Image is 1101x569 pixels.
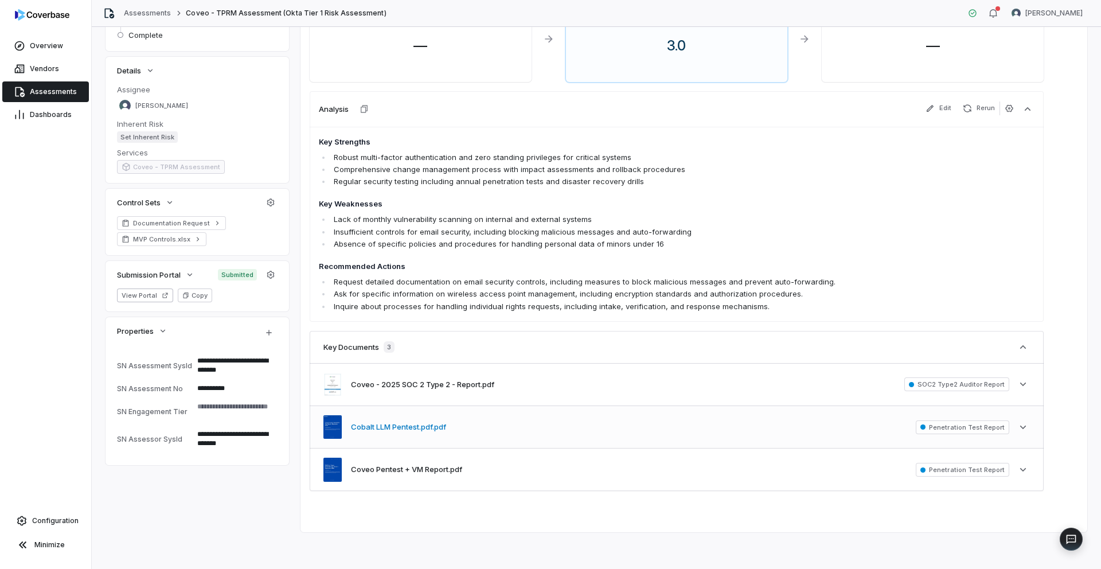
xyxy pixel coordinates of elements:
span: Assessments [30,87,77,96]
span: SOC2 Type2 Auditor Report [904,377,1009,391]
button: Edit [921,102,956,115]
span: — [404,37,436,54]
img: Samuel Folarin avatar [1012,9,1021,18]
span: 3 [384,341,395,353]
li: Request detailed documentation on email security controls, including measures to block malicious ... [331,276,891,288]
span: Submitted [218,269,257,280]
a: Vendors [2,59,89,79]
button: Details [114,60,158,81]
span: Coveo - TPRM Assessment (Okta Tier 1 Risk Assessment) [186,9,386,18]
span: Control Sets [117,197,161,208]
dt: Assignee [117,84,278,95]
button: Minimize [5,533,87,556]
span: Set Inherent Risk [117,131,178,143]
h4: Key Weaknesses [319,198,891,210]
li: Inquire about processes for handling individual rights requests, including intake, verification, ... [331,301,891,313]
dt: Services [117,147,278,158]
button: Coveo - 2025 SOC 2 Type 2 - Report.pdf [351,379,494,391]
img: Samuel Folarin avatar [119,100,131,111]
div: SN Assessment SysId [117,361,193,370]
img: 20fc4ea9fc5549b6a88471be1d1e9b94.jpg [323,458,342,481]
li: Comprehensive change management process with impact assessments and rollback procedures [331,163,891,176]
span: Vendors [30,64,59,73]
a: Dashboards [2,104,89,125]
a: Assessments [2,81,89,102]
li: Ask for specific information on wireless access point management, including encryption standards ... [331,288,891,300]
div: SN Engagement Tier [117,407,193,416]
a: MVP Controls.xlsx [117,232,206,246]
img: logo-D7KZi-bG.svg [15,9,69,21]
span: [PERSON_NAME] [135,102,188,110]
span: — [917,37,949,54]
span: Minimize [34,540,65,549]
span: Submission Portal [117,270,181,280]
img: c138acc57570427ca9948e5acce425f1.jpg [323,415,342,439]
a: Overview [2,36,89,56]
button: Coveo Pentest + VM Report.pdf [351,464,462,476]
a: Configuration [5,510,87,531]
span: Dashboards [30,110,72,119]
li: Lack of monthly vulnerability scanning on internal and external systems [331,213,891,225]
span: [PERSON_NAME] [1025,9,1083,18]
div: SN Assessment No [117,384,193,393]
span: 3.0 [658,37,695,54]
span: MVP Controls.xlsx [133,235,190,244]
button: Properties [114,321,171,341]
span: Configuration [32,516,79,525]
button: Rerun [958,102,1000,115]
li: Absence of specific policies and procedures for handling personal data of minors under 16 [331,238,891,250]
span: Penetration Test Report [916,463,1009,477]
li: Insufficient controls for email security, including blocking malicious messages and auto-forwarding [331,226,891,238]
button: Cobalt LLM Pentest.pdf.pdf [351,422,446,433]
a: Assessments [124,9,171,18]
div: SN Assessor SysId [117,435,193,443]
span: Properties [117,326,154,336]
button: Samuel Folarin avatar[PERSON_NAME] [1005,5,1090,22]
li: Regular security testing including annual penetration tests and disaster recovery drills [331,176,891,188]
li: Robust multi-factor authentication and zero standing privileges for critical systems [331,151,891,163]
h3: Key Documents [323,342,379,352]
h4: Key Strengths [319,137,891,148]
button: Copy [178,289,212,302]
img: a61ba2f02509452fb88f3674b604cec3.jpg [323,373,342,396]
button: View Portal [117,289,173,302]
a: Documentation Request [117,216,226,230]
span: Documentation Request [133,219,210,228]
span: Details [117,65,141,76]
button: Submission Portal [114,264,198,285]
dt: Inherent Risk [117,119,278,129]
button: Control Sets [114,192,178,213]
h4: Recommended Actions [319,261,891,272]
span: Complete [128,30,163,40]
span: Penetration Test Report [916,420,1009,434]
h3: Analysis [319,104,349,114]
span: Overview [30,41,63,50]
